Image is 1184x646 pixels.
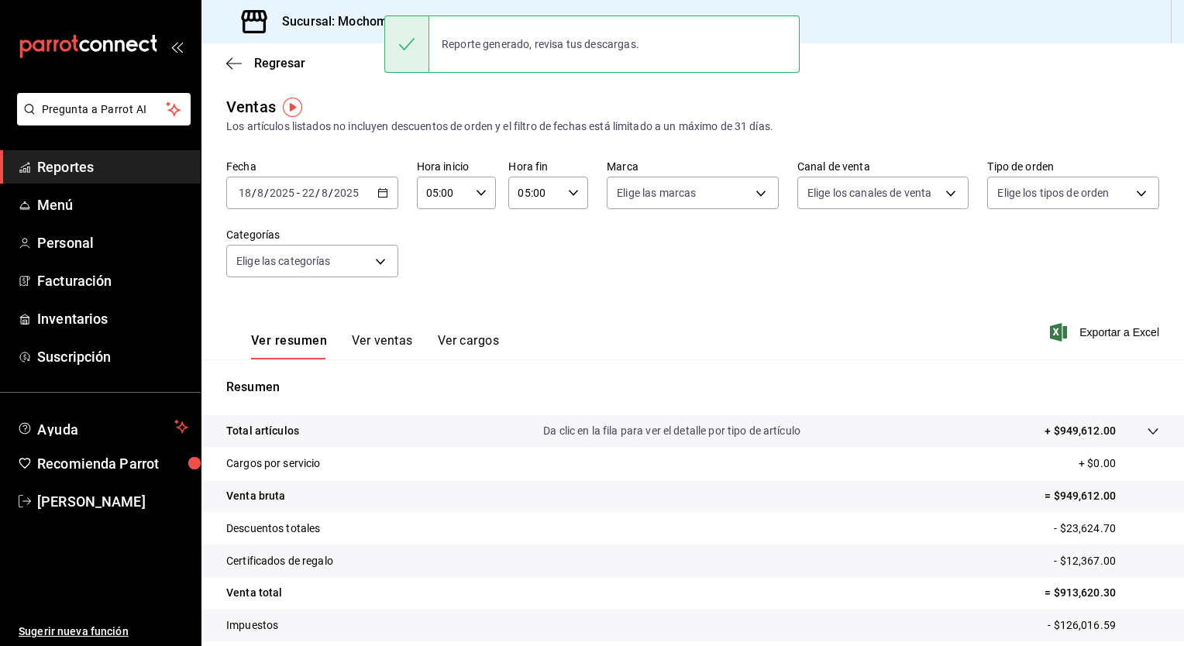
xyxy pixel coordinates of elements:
[226,553,333,569] p: Certificados de regalo
[37,270,188,291] span: Facturación
[37,308,188,329] span: Inventarios
[37,194,188,215] span: Menú
[226,423,299,439] p: Total artículos
[19,624,188,640] span: Sugerir nueva función
[438,333,500,359] button: Ver cargos
[37,491,188,512] span: [PERSON_NAME]
[226,95,276,119] div: Ventas
[226,585,282,601] p: Venta total
[170,40,183,53] button: open_drawer_menu
[417,161,497,172] label: Hora inicio
[37,346,188,367] span: Suscripción
[329,187,333,199] span: /
[270,12,535,31] h3: Sucursal: Mochomos ([GEOGRAPHIC_DATA])
[251,333,327,359] button: Ver resumen
[333,187,360,199] input: ----
[254,56,305,70] span: Regresar
[607,161,779,172] label: Marca
[251,333,499,359] div: navigation tabs
[226,617,278,634] p: Impuestos
[1045,488,1159,504] p: = $949,612.00
[807,185,931,201] span: Elige los canales de venta
[297,187,300,199] span: -
[11,112,191,129] a: Pregunta a Parrot AI
[1048,617,1159,634] p: - $126,016.59
[1054,521,1159,537] p: - $23,624.70
[269,187,295,199] input: ----
[226,56,305,70] button: Regresar
[17,93,191,125] button: Pregunta a Parrot AI
[37,417,168,436] span: Ayuda
[797,161,969,172] label: Canal de venta
[226,378,1159,397] p: Resumen
[42,101,167,118] span: Pregunta a Parrot AI
[508,161,588,172] label: Hora fin
[226,455,321,472] p: Cargos por servicio
[617,185,696,201] span: Elige las marcas
[256,187,264,199] input: --
[301,187,315,199] input: --
[37,156,188,177] span: Reportes
[352,333,413,359] button: Ver ventas
[321,187,329,199] input: --
[226,229,398,240] label: Categorías
[543,423,800,439] p: Da clic en la fila para ver el detalle por tipo de artículo
[238,187,252,199] input: --
[1053,323,1159,342] button: Exportar a Excel
[37,453,188,474] span: Recomienda Parrot
[226,161,398,172] label: Fecha
[226,488,285,504] p: Venta bruta
[315,187,320,199] span: /
[37,232,188,253] span: Personal
[252,187,256,199] span: /
[997,185,1109,201] span: Elige los tipos de orden
[236,253,331,269] span: Elige las categorías
[264,187,269,199] span: /
[1045,585,1159,601] p: = $913,620.30
[1045,423,1116,439] p: + $949,612.00
[226,119,1159,135] div: Los artículos listados no incluyen descuentos de orden y el filtro de fechas está limitado a un m...
[283,98,302,117] img: Tooltip marker
[429,27,652,61] div: Reporte generado, revisa tus descargas.
[226,521,320,537] p: Descuentos totales
[987,161,1159,172] label: Tipo de orden
[1079,455,1159,472] p: + $0.00
[1054,553,1159,569] p: - $12,367.00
